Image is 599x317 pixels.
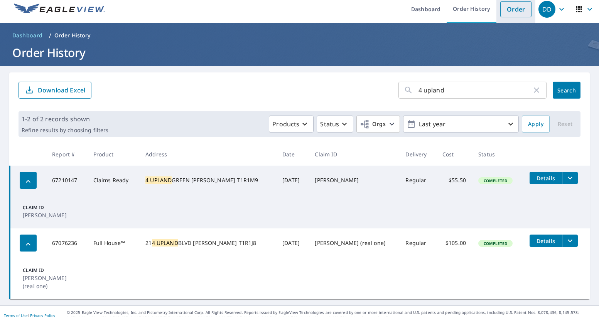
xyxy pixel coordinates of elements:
[562,235,578,247] button: filesDropdownBtn-67076236
[553,82,580,99] button: Search
[145,239,270,247] div: 21 BLVD [PERSON_NAME] T1R1J8
[152,239,178,247] mark: 4 UPLAND
[522,116,550,133] button: Apply
[139,143,276,166] th: Address
[54,32,91,39] p: Order History
[356,116,400,133] button: Orgs
[9,29,590,42] nav: breadcrumb
[530,172,562,184] button: detailsBtn-67210147
[309,166,399,195] td: [PERSON_NAME]
[559,87,574,94] span: Search
[87,143,140,166] th: Product
[269,116,314,133] button: Products
[46,228,87,258] td: 67076236
[528,119,543,129] span: Apply
[538,1,555,18] div: DD
[399,143,436,166] th: Delivery
[19,82,91,99] button: Download Excel
[320,119,339,129] p: Status
[87,228,140,258] td: Full House™
[416,117,506,131] p: Last year
[530,235,562,247] button: detailsBtn-67076236
[360,119,386,129] span: Orgs
[9,29,46,42] a: Dashboard
[309,228,399,258] td: [PERSON_NAME] (real one)
[145,176,270,184] div: GREEN [PERSON_NAME] T1R1M9
[562,172,578,184] button: filesDropdownBtn-67210147
[276,143,309,166] th: Date
[534,174,557,182] span: Details
[472,143,523,166] th: Status
[479,241,512,246] span: Completed
[317,116,353,133] button: Status
[399,166,436,195] td: Regular
[23,267,66,274] p: Claim ID
[276,166,309,195] td: [DATE]
[309,143,399,166] th: Claim ID
[38,86,85,94] p: Download Excel
[436,143,472,166] th: Cost
[436,228,472,258] td: $105.00
[145,176,172,184] mark: 4 UPLAND
[46,166,87,195] td: 67210147
[22,114,108,124] p: 1-2 of 2 records shown
[12,32,43,39] span: Dashboard
[436,166,472,195] td: $55.50
[276,228,309,258] td: [DATE]
[23,211,66,219] p: [PERSON_NAME]
[14,3,105,15] img: EV Logo
[534,237,557,245] span: Details
[49,31,51,40] li: /
[23,274,66,290] p: [PERSON_NAME] (real one)
[479,178,512,183] span: Completed
[23,204,66,211] p: Claim ID
[418,79,532,101] input: Address, Report #, Claim ID, etc.
[399,228,436,258] td: Regular
[272,119,299,129] p: Products
[46,143,87,166] th: Report #
[403,116,519,133] button: Last year
[22,127,108,134] p: Refine results by choosing filters
[500,1,532,17] a: Order
[9,45,590,60] h1: Order History
[87,166,140,195] td: Claims Ready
